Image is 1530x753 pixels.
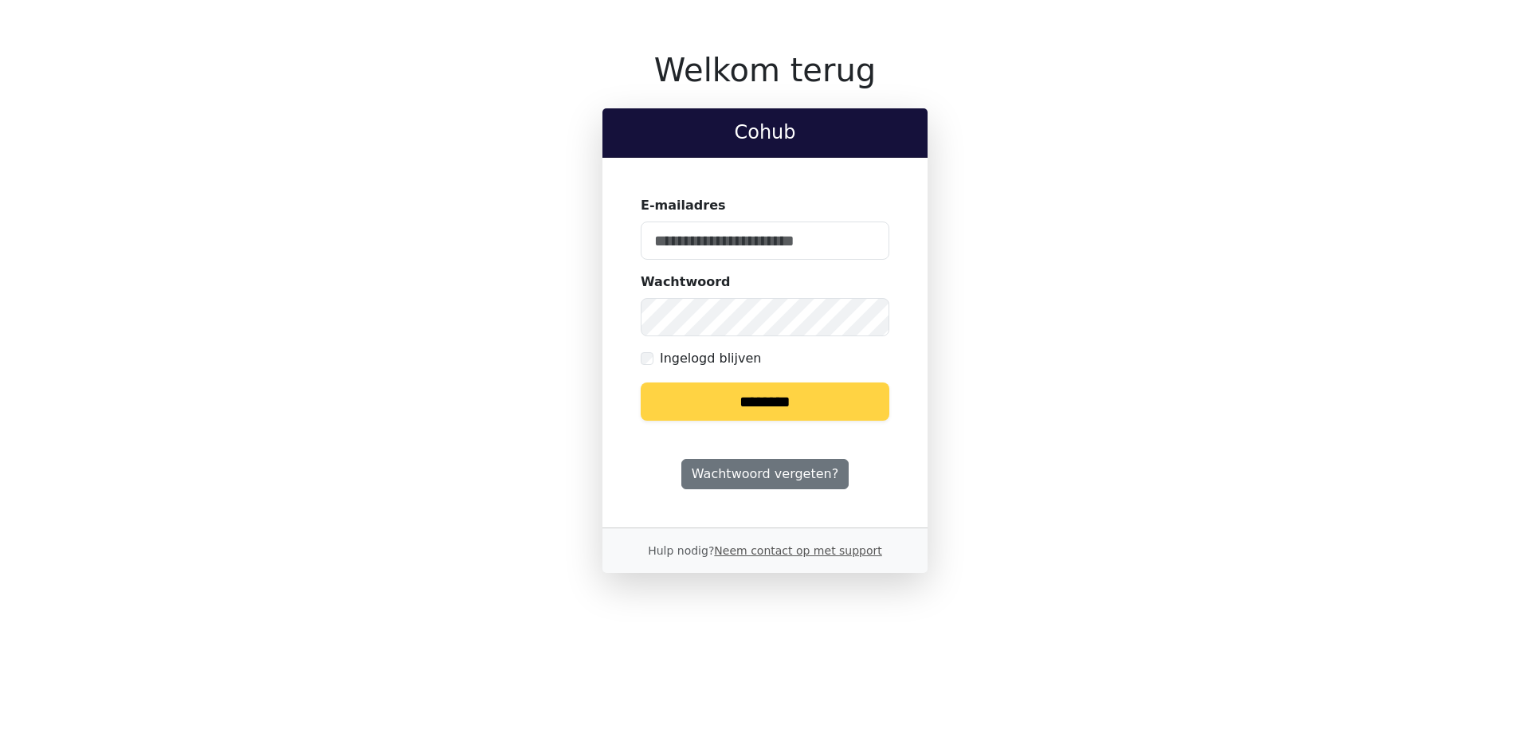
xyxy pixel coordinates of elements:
[602,51,928,89] h1: Welkom terug
[648,544,882,557] small: Hulp nodig?
[641,273,731,292] label: Wachtwoord
[681,459,849,489] a: Wachtwoord vergeten?
[615,121,915,144] h2: Cohub
[660,349,761,368] label: Ingelogd blijven
[714,544,881,557] a: Neem contact op met support
[641,196,726,215] label: E-mailadres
